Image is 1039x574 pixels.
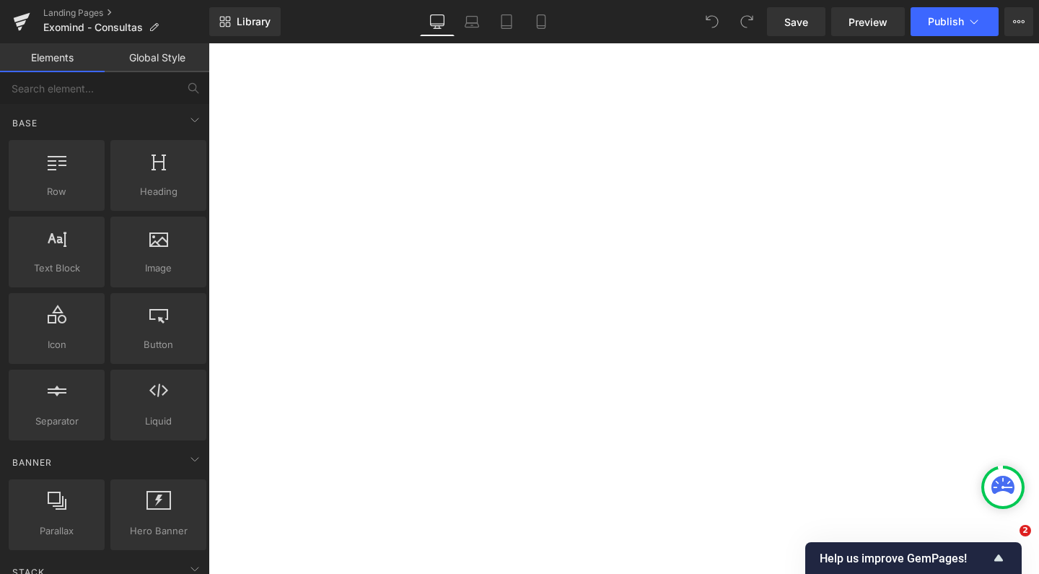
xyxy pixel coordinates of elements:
span: Save [784,14,808,30]
span: Liquid [115,414,202,429]
span: Text Block [13,261,100,276]
span: Hero Banner [115,523,202,539]
a: Mobile [524,7,558,36]
a: Desktop [420,7,455,36]
button: Undo [698,7,727,36]
span: Parallax [13,523,100,539]
span: Exomind - Consultas [43,22,143,33]
a: Landing Pages [43,7,209,19]
a: Preview [831,7,905,36]
button: Show survey - Help us improve GemPages! [820,549,1007,567]
a: Global Style [105,43,209,72]
button: Redo [732,7,761,36]
a: New Library [209,7,281,36]
span: Publish [928,16,964,27]
span: Base [11,116,39,130]
span: Preview [849,14,887,30]
button: Publish [911,7,999,36]
span: Help us improve GemPages! [820,552,990,565]
span: Icon [13,337,100,352]
span: Separator [13,414,100,429]
span: Button [115,337,202,352]
a: Laptop [455,7,489,36]
button: More [1004,7,1033,36]
span: Banner [11,456,53,469]
span: Row [13,184,100,199]
span: Image [115,261,202,276]
iframe: Intercom live chat [990,525,1025,560]
a: Tablet [489,7,524,36]
span: 2 [1020,525,1031,536]
span: Heading [115,184,202,199]
span: Library [237,15,271,28]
